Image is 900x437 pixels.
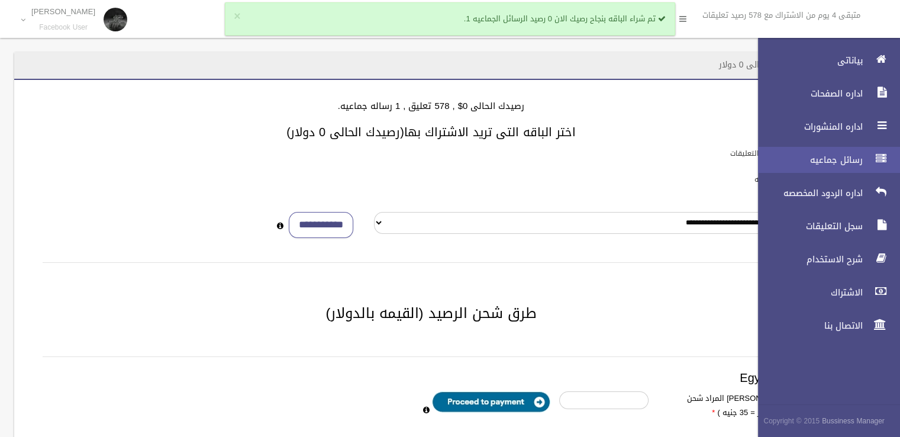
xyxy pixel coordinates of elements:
[748,121,866,133] span: اداره المنشورات
[28,306,834,321] h2: طرق شحن الرصيد (القيمه بالدولار)
[705,53,848,76] header: الاشتراك - رصيدك الحالى 0 دولار
[748,279,900,306] a: الاشتراك
[43,371,820,384] h3: Egypt payment
[748,54,866,66] span: بياناتى
[748,180,900,206] a: اداره الردود المخصصه
[748,114,900,140] a: اداره المنشورات
[748,246,900,272] a: شرح الاستخدام
[28,126,834,139] h3: اختر الباقه التى تريد الاشتراك بها(رصيدك الحالى 0 دولار)
[748,213,900,239] a: سجل التعليقات
[748,320,866,332] span: الاتصال بنا
[225,2,675,36] div: تم شراء الباقه بنجاح رصيك الان 0 رصيد الرسائل الجماعيه 1.
[748,287,866,298] span: الاشتراك
[28,101,834,111] h4: رصيدك الحالى 0$ , 578 تعليق , 1 رساله جماعيه.
[234,11,240,23] button: ×
[763,414,820,428] span: Copyright © 2015
[748,253,866,265] span: شرح الاستخدام
[748,313,900,339] a: الاتصال بنا
[748,220,866,232] span: سجل التعليقات
[748,187,866,199] span: اداره الردود المخصصه
[31,23,95,32] small: Facebook User
[31,7,95,16] p: [PERSON_NAME]
[748,147,900,173] a: رسائل جماعيه
[822,414,885,428] strong: Bussiness Manager
[748,154,866,166] span: رسائل جماعيه
[657,391,818,420] label: ادخل [PERSON_NAME] المراد شحن رصيدك به (دولار = 35 جنيه )
[730,147,824,160] label: باقات الرد الالى على التعليقات
[748,88,866,99] span: اداره الصفحات
[748,81,900,107] a: اداره الصفحات
[748,47,900,73] a: بياناتى
[754,173,824,186] label: باقات الرسائل الجماعيه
